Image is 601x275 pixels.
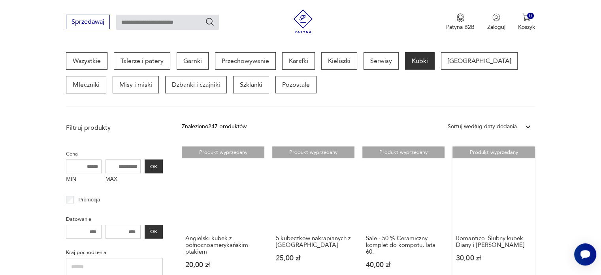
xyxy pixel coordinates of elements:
div: 0 [527,13,534,19]
p: Filtruj produkty [66,123,163,132]
h3: Sale - 50 % Ceramiczny komplet do kompotu, lata 60. [366,235,441,255]
button: Sprzedawaj [66,15,110,29]
p: Patyna B2B [446,23,475,31]
button: OK [145,159,163,173]
button: Patyna B2B [446,13,475,31]
a: Pozostałe [275,76,317,93]
p: Datowanie [66,215,163,224]
label: MIN [66,173,102,186]
div: Sortuj według daty dodania [448,122,517,131]
p: 25,00 zł [276,255,351,262]
a: Mleczniki [66,76,106,93]
a: Przechowywanie [215,52,276,70]
p: 20,00 zł [185,262,260,268]
a: Serwisy [364,52,399,70]
a: Wszystkie [66,52,107,70]
img: Patyna - sklep z meblami i dekoracjami vintage [291,9,315,33]
button: 0Koszyk [518,13,535,31]
p: Zaloguj [487,23,505,31]
a: Karafki [282,52,315,70]
button: OK [145,225,163,239]
p: 30,00 zł [456,255,531,262]
a: [GEOGRAPHIC_DATA] [441,52,518,70]
a: Szklanki [233,76,269,93]
a: Talerze i patery [114,52,170,70]
a: Misy i miski [113,76,159,93]
a: Ikona medaluPatyna B2B [446,13,475,31]
p: 40,00 zł [366,262,441,268]
p: Koszyk [518,23,535,31]
p: Kraj pochodzenia [66,248,163,257]
h3: 5 kubeczków nakrapianych z [GEOGRAPHIC_DATA] [276,235,351,248]
p: Cena [66,150,163,158]
iframe: Smartsupp widget button [574,243,596,266]
a: Sprzedawaj [66,20,110,25]
a: Kieliszki [321,52,357,70]
img: Ikonka użytkownika [492,13,500,21]
img: Ikona koszyka [522,13,530,21]
a: Kubki [405,52,435,70]
button: Szukaj [205,17,215,27]
div: Znaleziono 247 produktów [182,122,247,131]
a: Garnki [177,52,209,70]
label: MAX [106,173,141,186]
h3: Romantico. Ślubny kubek Diany i [PERSON_NAME] [456,235,531,248]
img: Ikona medalu [456,13,464,22]
h3: Angielski kubek z północnoamerykańskim ptakiem [185,235,260,255]
button: Zaloguj [487,13,505,31]
a: Dzbanki i czajniki [165,76,227,93]
p: Promocja [79,195,100,204]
